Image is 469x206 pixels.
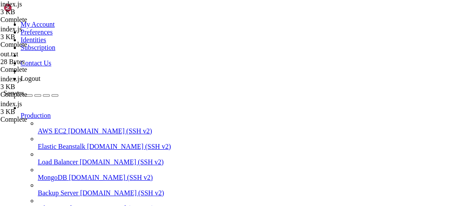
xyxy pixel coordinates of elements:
[0,75,86,91] span: index.js
[0,108,86,116] div: 3 KB
[3,127,358,135] x-row: Node.js v20.19.4
[3,74,134,80] span: at Interface.emit (node:events:536:35)
[0,0,22,8] span: index.js
[0,58,86,66] div: 28 Bytes
[0,116,86,123] div: Complete
[3,11,358,19] x-row: Error: Failed to launch the browser process!
[0,100,22,108] span: index.js
[3,81,209,88] span: at Interface.close (node:internal/readline/interface:527:10)
[72,66,144,73] span: (/root/[PERSON_NAME]/
[0,50,86,66] span: out.txt
[0,100,86,116] span: index.js
[0,41,86,49] div: Complete
[72,135,76,143] div: (19, 17)
[3,89,233,96] span: at [GEOGRAPHIC_DATA]onend (node:internal/readline/interface:253:10)
[0,83,86,91] div: 3 KB
[0,25,22,33] span: index.js
[3,112,271,119] span: at process.processTicksAndRejections (node:internal/process/task_queues:82:21)
[0,66,86,74] div: Complete
[3,19,358,27] x-row: /root/.cache/puppeteer/chrome/linux-139.0.7258.68/chrome-linux64/chrome: error while loading share
[3,27,358,34] x-row: d libraries: [DOMAIN_NAME]: cannot open shared object file: No such file or directory
[0,75,22,83] span: index.js
[0,50,18,58] span: out.txt
[3,105,199,111] span: at endReadableNT (node:internal/streams/readable:1698:12)
[0,91,86,98] div: Complete
[340,66,343,73] span: )
[3,143,330,151] span: [2] 0:bash* "9auth" 18:26 [DATE]
[0,16,86,24] div: Complete
[0,8,86,16] div: 3 KB
[3,135,358,143] x-row: root@9auth:~/[PERSON_NAME]#
[0,25,86,41] span: index.js
[3,65,358,73] x-row: at Interface.onClose node_modules/ /browsers/lib/cjs/launch.js:325:24
[189,66,223,73] span: @puppeteer
[3,97,158,104] span: at [GEOGRAPHIC_DATA]emit (node:events:536:35)
[0,0,86,16] span: index.js
[3,50,358,58] x-row: TROUBLESHOOTING: [URL][DOMAIN_NAME]
[0,33,86,41] div: 3 KB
